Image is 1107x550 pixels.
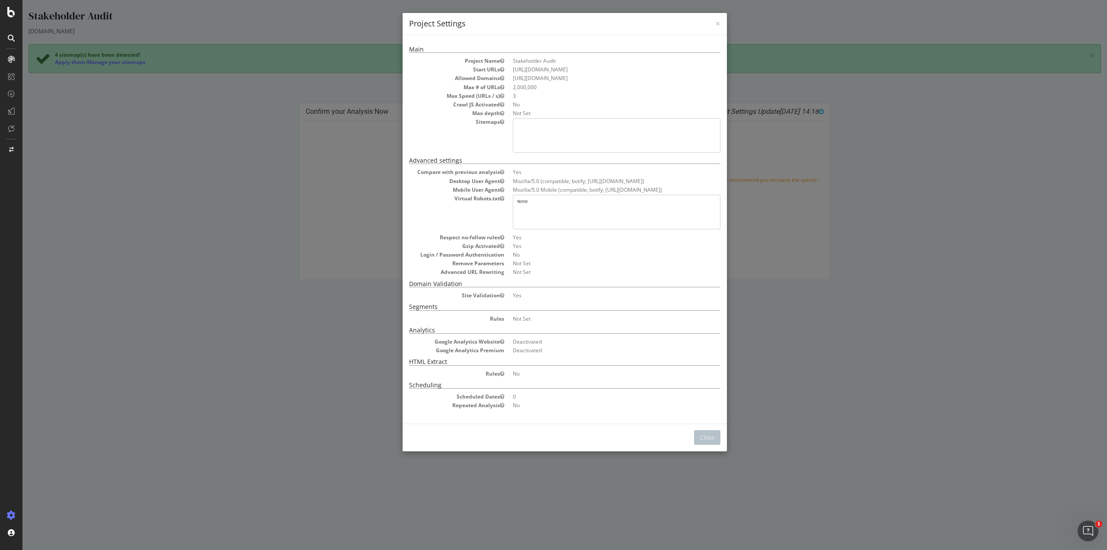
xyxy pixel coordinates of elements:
dt: Remove Parameters [387,260,482,267]
dd: Not Set [490,109,698,117]
dt: Site Validation [387,292,482,299]
dt: Max depth [387,109,482,117]
h5: Scheduling [387,382,698,389]
dd: 2,000,000 [490,84,698,91]
dt: Allowed Domains [387,74,482,82]
dd: No [490,251,698,258]
dt: Desktop User Agent [387,177,482,185]
dt: Rules [387,370,482,377]
h4: Project Settings [387,18,698,29]
h5: Analytics [387,327,698,334]
dd: Mozilla/5.0 Mobile (compatible; botify; [URL][DOMAIN_NAME]) [490,186,698,193]
dd: [URL][DOMAIN_NAME] [490,66,698,73]
span: × [693,17,698,29]
dt: Max Speed (URLs / s) [387,92,482,100]
span: 1 [1095,521,1102,527]
dt: Project Name [387,57,482,64]
dd: No [490,101,698,108]
dt: Virtual Robots.txt [387,195,482,202]
dt: Gzip Activated [387,242,482,250]
h5: Segments [387,303,698,310]
dt: Login / Password Authentication [387,251,482,258]
dd: Deactivated [490,338,698,345]
dd: 3 [490,92,698,100]
iframe: Intercom live chat [1078,521,1098,541]
dt: Google Analytics Website [387,338,482,345]
dt: Max # of URLs [387,84,482,91]
dd: Yes [490,242,698,250]
dd: Deactivated [490,347,698,354]
dt: Repeated Analysis [387,402,482,409]
h5: HTML Extract [387,358,698,365]
dt: Google Analytics Premium [387,347,482,354]
dt: Mobile User Agent [387,186,482,193]
dd: Stakeholder Audit [490,57,698,64]
dd: Not Set [490,315,698,322]
dd: No [490,370,698,377]
dd: Mozilla/5.0 (compatible; botify; [URL][DOMAIN_NAME]) [490,177,698,185]
dt: Respect no-follow rules [387,234,482,241]
dt: Start URLs [387,66,482,73]
dt: Scheduled Dates [387,393,482,400]
dt: Advanced URL Rewriting [387,268,482,276]
dt: Crawl JS Activated [387,101,482,108]
pre: None [490,195,698,229]
dd: No [490,402,698,409]
dd: Yes [490,292,698,299]
h5: Advanced settings [387,157,698,164]
dd: Not Set [490,268,698,276]
li: [URL][DOMAIN_NAME] [490,74,698,82]
dd: Not Set [490,260,698,267]
h5: Main [387,46,698,53]
dd: Yes [490,234,698,241]
dt: Sitemaps [387,118,482,125]
dt: Compare with previous analysis [387,168,482,176]
dt: Rules [387,315,482,322]
h5: Domain Validation [387,280,698,287]
button: Close [672,430,698,445]
dd: Yes [490,168,698,176]
dd: 0 [490,393,698,400]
